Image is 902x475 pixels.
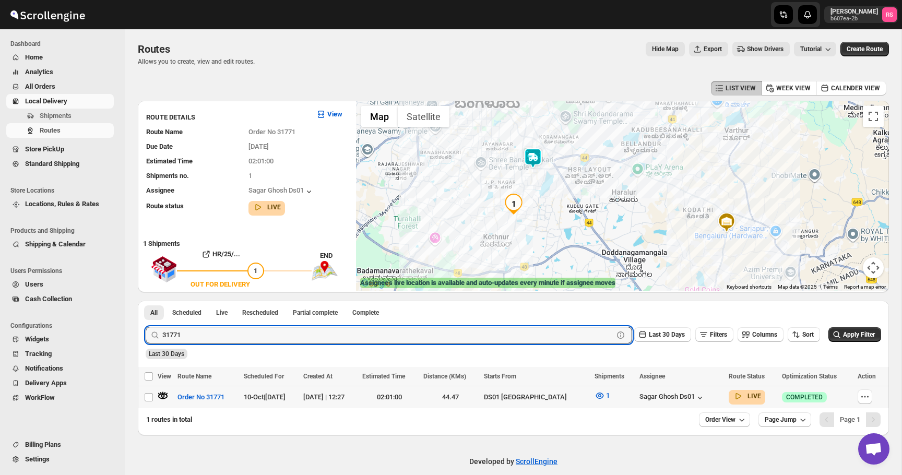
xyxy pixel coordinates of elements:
[25,455,50,463] span: Settings
[146,172,189,180] span: Shipments no.
[25,295,72,303] span: Cash Collection
[595,373,624,380] span: Shipments
[191,279,250,290] div: OUT FOR DELIVERY
[6,79,114,94] button: All Orders
[6,292,114,306] button: Cash Collection
[138,234,180,247] b: 1 Shipments
[327,110,342,118] b: View
[710,331,727,338] span: Filters
[25,97,67,105] span: Local Delivery
[25,160,79,168] span: Standard Shipping
[172,308,201,317] span: Scheduled
[705,415,735,424] span: Order View
[144,305,164,320] button: All routes
[146,186,174,194] span: Assignee
[158,373,171,380] span: View
[25,82,55,90] span: All Orders
[10,40,118,48] span: Dashboard
[212,250,240,258] b: HR/25/...
[776,84,811,92] span: WEEK VIEW
[823,284,838,290] a: Terms (opens in new tab)
[149,350,184,358] span: Last 30 Days
[747,393,761,400] b: LIVE
[320,251,351,261] div: END
[732,42,790,56] button: Show Drivers
[782,373,837,380] span: Optimization Status
[303,373,333,380] span: Created At
[248,142,269,150] span: [DATE]
[800,45,822,53] span: Tutorial
[359,277,393,291] img: Google
[25,394,55,401] span: WorkFlow
[40,126,61,134] span: Routes
[10,227,118,235] span: Products and Shipping
[362,373,405,380] span: Estimated Time
[162,327,613,343] input: Press enter after typing | Search Eg. Order No 31771
[362,392,417,402] div: 02:01:00
[293,308,338,317] span: Partial complete
[649,331,685,338] span: Last 30 Days
[146,202,184,210] span: Route status
[248,172,252,180] span: 1
[824,6,898,23] button: User menu
[352,308,379,317] span: Complete
[484,392,588,402] div: DS01 [GEOGRAPHIC_DATA]
[711,81,762,96] button: LIST VIEW
[254,267,257,275] span: 1
[177,373,211,380] span: Route Name
[886,11,893,18] text: RS
[588,387,616,404] button: 1
[882,7,897,22] span: Romil Seth
[634,327,691,342] button: Last 30 Days
[25,350,52,358] span: Tracking
[25,364,63,372] span: Notifications
[360,278,615,288] label: Assignee's live location is available and auto-updates every minute if assignee moves
[831,84,880,92] span: CALENDER VIEW
[25,68,53,76] span: Analytics
[652,45,679,53] span: Hide Map
[10,322,118,330] span: Configurations
[704,45,722,53] span: Export
[738,327,784,342] button: Columns
[267,204,281,211] b: LIVE
[6,452,114,467] button: Settings
[828,327,881,342] button: Apply Filter
[25,379,67,387] span: Delivery Apps
[423,373,466,380] span: Distance (KMs)
[863,257,884,278] button: Map camera controls
[150,308,158,317] span: All
[729,373,765,380] span: Route Status
[146,415,192,423] span: 1 routes in total
[146,142,173,150] span: Due Date
[6,109,114,123] button: Shipments
[25,335,49,343] span: Widgets
[177,392,224,402] span: Order No 31771
[6,277,114,292] button: Users
[146,112,307,123] h3: ROUTE DETAILS
[726,84,756,92] span: LIST VIEW
[244,393,286,401] span: 10-Oct | [DATE]
[857,415,860,423] b: 1
[820,412,881,427] nav: Pagination
[361,106,398,127] button: Show street map
[863,106,884,127] button: Toggle fullscreen view
[858,373,876,380] span: Action
[8,2,87,28] img: ScrollEngine
[516,457,557,466] a: ScrollEngine
[758,412,811,427] button: Page Jump
[469,456,557,467] p: Developed by
[699,412,750,427] button: Order View
[816,81,886,96] button: CALENDER VIEW
[25,145,64,153] span: Store PickUp
[762,81,817,96] button: WEEK VIEW
[171,389,231,406] button: Order No 31771
[177,246,264,263] button: HR/25/...
[830,16,878,22] p: b607ea-2b
[310,106,349,123] button: View
[312,261,338,281] img: trip_end.png
[840,415,860,423] span: Page
[484,373,516,380] span: Starts From
[786,393,823,401] span: COMPLETED
[6,390,114,405] button: WorkFlow
[606,391,610,399] span: 1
